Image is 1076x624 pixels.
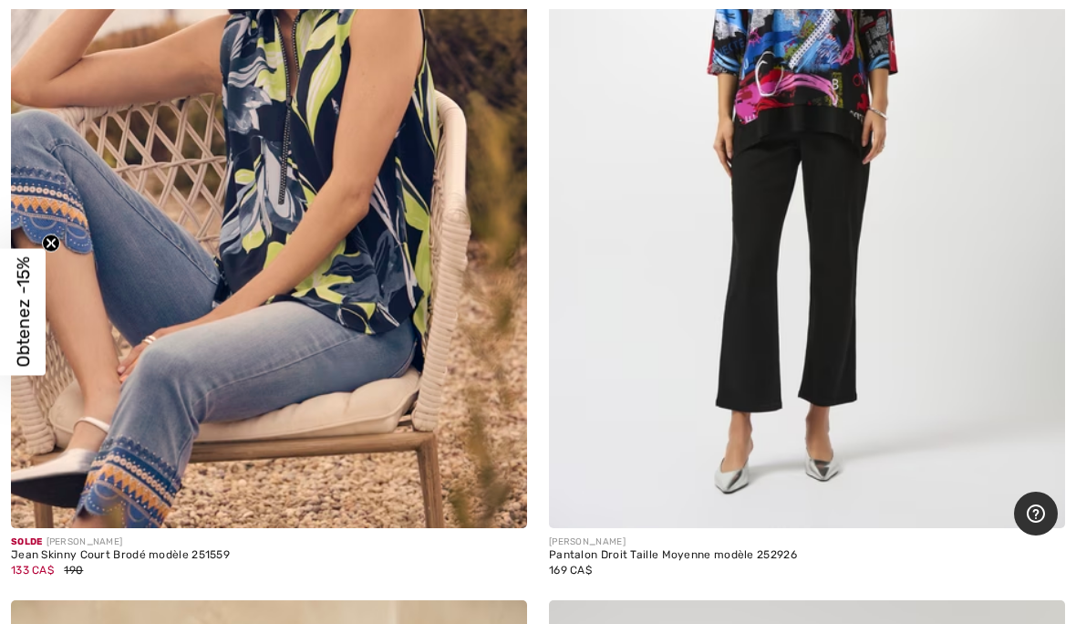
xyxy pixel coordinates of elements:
[42,234,60,253] button: Close teaser
[549,536,1065,549] div: [PERSON_NAME]
[549,564,592,577] span: 169 CA$
[549,549,1065,562] div: Pantalon Droit Taille Moyenne modèle 252926
[11,549,527,562] div: Jean Skinny Court Brodé modèle 251559
[1014,492,1058,537] iframe: Ouvre un widget dans lequel vous pouvez trouver plus d’informations
[64,564,83,577] span: 190
[11,536,43,547] span: Solde
[13,257,34,368] span: Obtenez -15%
[11,564,54,577] span: 133 CA$
[11,536,527,549] div: [PERSON_NAME]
